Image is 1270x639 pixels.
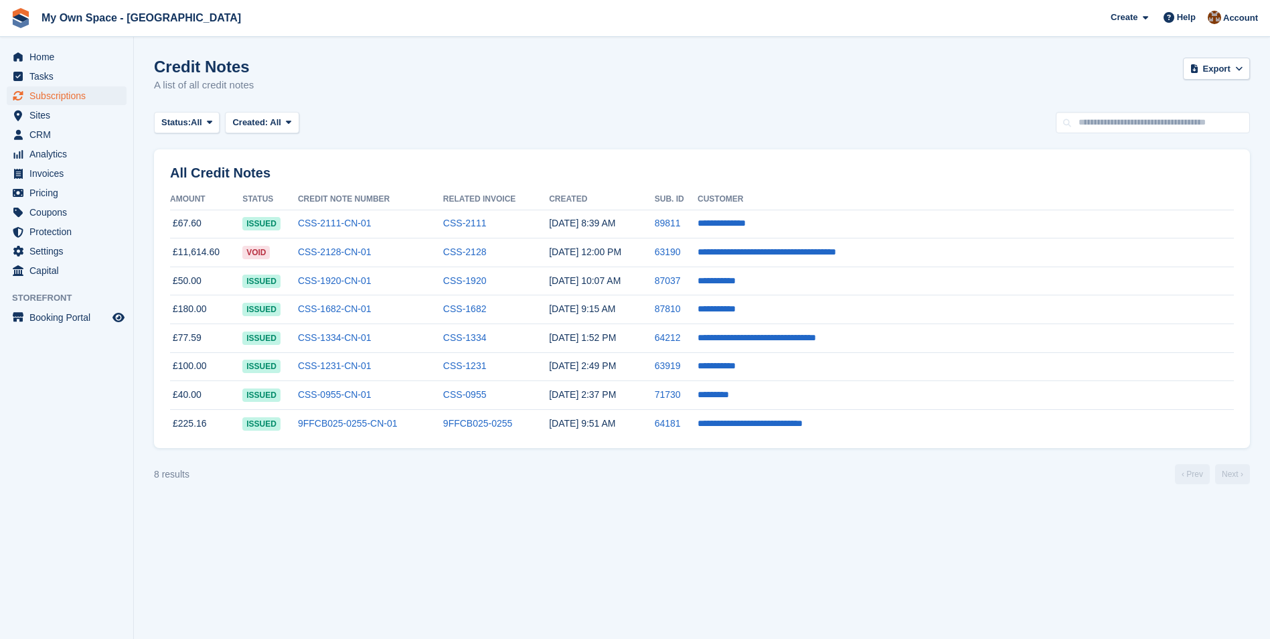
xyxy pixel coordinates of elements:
a: CSS-1920-CN-01 [298,275,372,286]
span: Home [29,48,110,66]
th: Related Invoice [443,189,549,210]
h1: Credit Notes [154,58,254,76]
a: CSS-2111-CN-01 [298,218,372,228]
a: menu [7,48,127,66]
button: Created: All [225,112,299,134]
span: Pricing [29,184,110,202]
a: My Own Space - [GEOGRAPHIC_DATA] [36,7,246,29]
span: Status: [161,116,191,129]
span: Storefront [12,291,133,305]
a: menu [7,125,127,144]
td: £67.60 [170,210,242,238]
span: Subscriptions [29,86,110,105]
td: £11,614.60 [170,238,242,267]
th: Amount [170,189,242,210]
a: menu [7,242,127,261]
a: 87810 [655,303,681,314]
a: menu [7,145,127,163]
time: 2025-04-21 13:49:25 UTC [549,360,616,371]
a: menu [7,261,127,280]
time: 2025-07-11 11:00:37 UTC [549,246,621,257]
a: CSS-1334 [443,332,487,343]
a: CSS-1231-CN-01 [298,360,372,371]
span: Invoices [29,164,110,183]
span: CRM [29,125,110,144]
th: Created [549,189,655,210]
th: Customer [698,189,1234,210]
td: £77.59 [170,324,242,353]
span: issued [242,303,281,316]
span: Capital [29,261,110,280]
span: issued [242,417,281,431]
a: Preview store [110,309,127,326]
span: Settings [29,242,110,261]
a: menu [7,67,127,86]
img: stora-icon-8386f47178a22dfd0bd8f6a31ec36ba5ce8667c1dd55bd0f319d3a0aa187defe.svg [11,8,31,28]
a: menu [7,222,127,241]
time: 2025-05-08 12:52:45 UTC [549,332,616,343]
a: menu [7,308,127,327]
a: 87037 [655,275,681,286]
h2: All Credit Notes [170,165,1234,181]
button: Status: All [154,112,220,134]
a: menu [7,203,127,222]
a: 63919 [655,360,681,371]
a: CSS-2111 [443,218,487,228]
time: 2025-01-31 09:51:56 UTC [549,418,615,429]
a: 64181 [655,418,681,429]
td: £40.00 [170,381,242,410]
time: 2025-05-30 08:15:20 UTC [549,303,615,314]
a: menu [7,106,127,125]
span: Account [1223,11,1258,25]
span: issued [242,275,281,288]
a: CSS-1231 [443,360,487,371]
span: Tasks [29,67,110,86]
span: Analytics [29,145,110,163]
a: Previous [1175,464,1210,484]
span: Coupons [29,203,110,222]
span: Export [1203,62,1231,76]
th: Sub. ID [655,189,698,210]
img: Gary Chamberlain [1208,11,1221,24]
a: CSS-0955 [443,389,487,400]
a: CSS-1920 [443,275,487,286]
a: 9FFCB025-0255 [443,418,513,429]
div: 8 results [154,468,189,482]
p: A list of all credit notes [154,78,254,93]
a: CSS-1334-CN-01 [298,332,372,343]
th: Credit Note Number [298,189,443,210]
span: issued [242,217,281,230]
td: £225.16 [170,409,242,437]
a: menu [7,86,127,105]
a: CSS-1682 [443,303,487,314]
a: 9FFCB025-0255-CN-01 [298,418,398,429]
a: 89811 [655,218,681,228]
button: Export [1183,58,1250,80]
td: £100.00 [170,352,242,381]
a: menu [7,184,127,202]
a: CSS-0955-CN-01 [298,389,372,400]
span: Created: [232,117,268,127]
a: Next [1215,464,1250,484]
a: CSS-2128-CN-01 [298,246,372,257]
td: £180.00 [170,295,242,324]
span: Sites [29,106,110,125]
a: 71730 [655,389,681,400]
td: £50.00 [170,267,242,295]
span: All [270,117,281,127]
span: Protection [29,222,110,241]
span: issued [242,388,281,402]
span: issued [242,360,281,373]
span: All [191,116,202,129]
a: CSS-1682-CN-01 [298,303,372,314]
time: 2025-06-25 09:07:05 UTC [549,275,621,286]
a: menu [7,164,127,183]
span: Help [1177,11,1196,24]
span: Create [1111,11,1137,24]
span: void [242,246,270,259]
a: 63190 [655,246,681,257]
span: Booking Portal [29,308,110,327]
time: 2025-04-10 13:37:49 UTC [549,389,616,400]
th: Status [242,189,298,210]
a: 64212 [655,332,681,343]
